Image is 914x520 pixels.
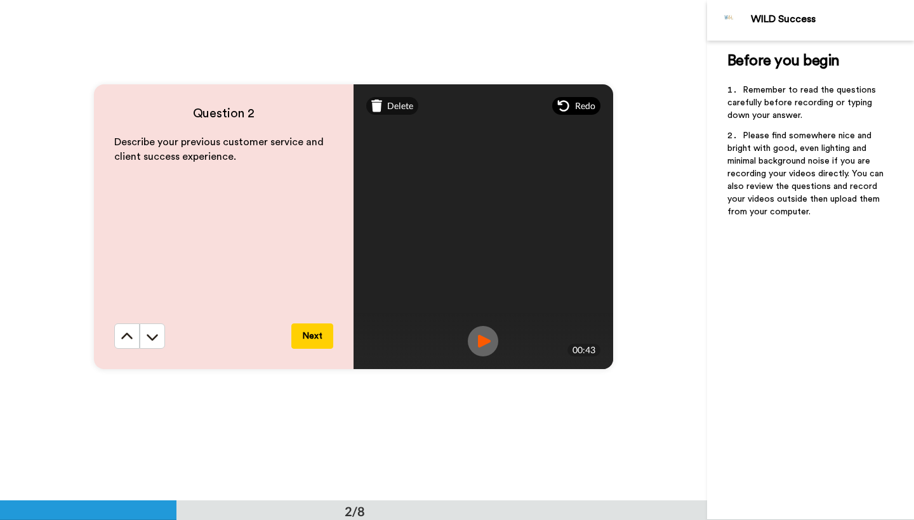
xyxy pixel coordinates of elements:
[727,86,878,120] span: Remember to read the questions carefully before recording or typing down your answer.
[366,97,419,115] div: Delete
[727,53,840,68] span: Before you begin
[324,502,385,520] div: 2/8
[567,344,600,356] div: 00:43
[575,100,595,112] span: Redo
[468,326,498,356] img: ic_record_play.svg
[751,13,913,25] div: WILD Success
[387,100,413,112] span: Delete
[114,137,326,162] span: Describe your previous customer service and client success experience.
[727,131,886,216] span: Please find somewhere nice and bright with good, even lighting and minimal background noise if yo...
[114,105,333,122] h4: Question 2
[291,323,333,349] button: Next
[714,5,745,36] img: Profile Image
[552,97,600,115] div: Redo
